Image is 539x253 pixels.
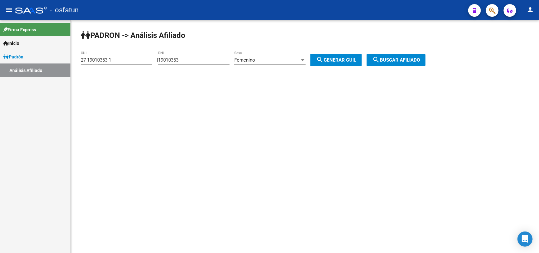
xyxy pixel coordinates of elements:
strong: PADRON -> Análisis Afiliado [81,31,185,40]
span: Padrón [3,53,23,60]
mat-icon: menu [5,6,13,14]
mat-icon: search [316,56,324,63]
button: Generar CUIL [310,54,362,66]
mat-icon: search [372,56,380,63]
span: - osfatun [50,3,79,17]
button: Buscar afiliado [367,54,426,66]
span: Femenino [234,57,255,63]
span: Buscar afiliado [372,57,420,63]
div: Open Intercom Messenger [518,232,533,247]
span: Firma Express [3,26,36,33]
mat-icon: person [526,6,534,14]
span: Generar CUIL [316,57,356,63]
div: | [157,57,367,63]
span: Inicio [3,40,19,47]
